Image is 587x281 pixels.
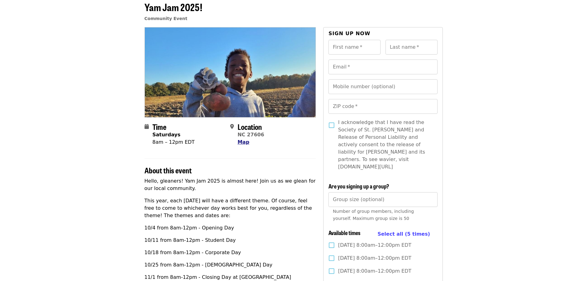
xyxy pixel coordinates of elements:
[230,124,234,130] i: map-marker-alt icon
[145,177,316,192] p: Hello, gleaners! Yam Jam 2025 is almost here! Join us as we glean for our local community.
[238,139,249,145] span: Map
[333,209,414,221] span: Number of group members, including yourself. Maximum group size is 50
[153,121,166,132] span: Time
[153,138,195,146] div: 8am – 12pm EDT
[145,16,187,21] a: Community Event
[338,254,411,262] span: [DATE] 8:00am–12:00pm EDT
[145,197,316,219] p: This year, each [DATE] will have a different theme. Of course, feel free to come to whichever day...
[238,132,264,138] a: NC 27606
[153,132,181,138] strong: Saturdays
[338,267,411,275] span: [DATE] 8:00am–12:00pm EDT
[328,79,437,94] input: Mobile number (optional)
[385,40,438,55] input: Last name
[377,229,430,239] button: Select all (5 times)
[328,40,381,55] input: First name
[145,274,316,281] p: 11/1 from 8am-12pm - Closing Day at [GEOGRAPHIC_DATA]
[145,261,316,269] p: 10/25 from 8am-12pm - [DEMOGRAPHIC_DATA] Day
[145,249,316,256] p: 10/18 from 8am-12pm - Corporate Day
[145,224,316,232] p: 10/4 from 8am-12pm - Opening Day
[328,182,389,190] span: Are you signing up a group?
[328,229,361,237] span: Available times
[328,99,437,114] input: ZIP code
[145,237,316,244] p: 10/11 from 8am-12pm - Student Day
[145,165,192,176] span: About this event
[238,121,262,132] span: Location
[338,242,411,249] span: [DATE] 8:00am–12:00pm EDT
[328,60,437,74] input: Email
[145,124,149,130] i: calendar icon
[145,27,316,117] img: Yam Jam 2025! organized by Society of St. Andrew
[377,231,430,237] span: Select all (5 times)
[238,138,249,146] button: Map
[338,119,432,171] span: I acknowledge that I have read the Society of St. [PERSON_NAME] and Release of Personal Liability...
[328,192,437,207] input: [object Object]
[328,31,370,36] span: Sign up now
